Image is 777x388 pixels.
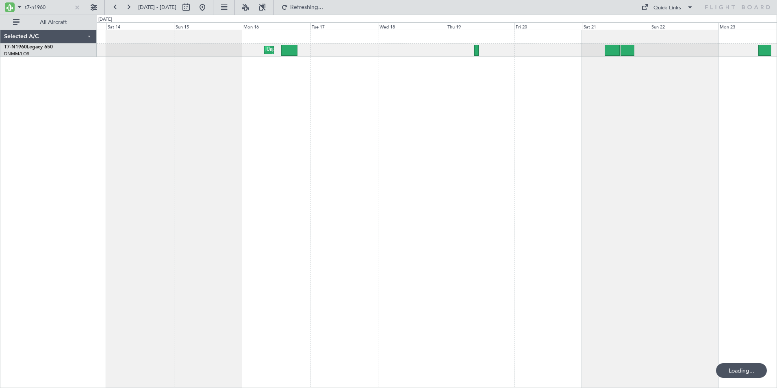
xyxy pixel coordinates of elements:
input: A/C (Reg. or Type) [25,1,72,13]
div: Sat 14 [106,22,174,30]
div: Loading... [716,363,767,378]
div: [DATE] [98,16,112,23]
div: Wed 18 [378,22,446,30]
span: Refreshing... [290,4,324,10]
a: T7-N1960Legacy 650 [4,45,53,50]
div: Sun 15 [174,22,242,30]
div: Sat 21 [582,22,650,30]
div: Fri 20 [514,22,582,30]
div: Tue 17 [310,22,378,30]
span: All Aircraft [21,20,86,25]
div: Unplanned Maint Lagos ([GEOGRAPHIC_DATA][PERSON_NAME]) [267,44,403,56]
button: Refreshing... [278,1,326,14]
div: Thu 19 [446,22,514,30]
a: DNMM/LOS [4,51,29,57]
div: Mon 16 [242,22,310,30]
button: All Aircraft [9,16,88,29]
button: Quick Links [637,1,697,14]
span: [DATE] - [DATE] [138,4,176,11]
span: T7-N1960 [4,45,27,50]
div: Sun 22 [650,22,718,30]
div: Quick Links [653,4,681,12]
